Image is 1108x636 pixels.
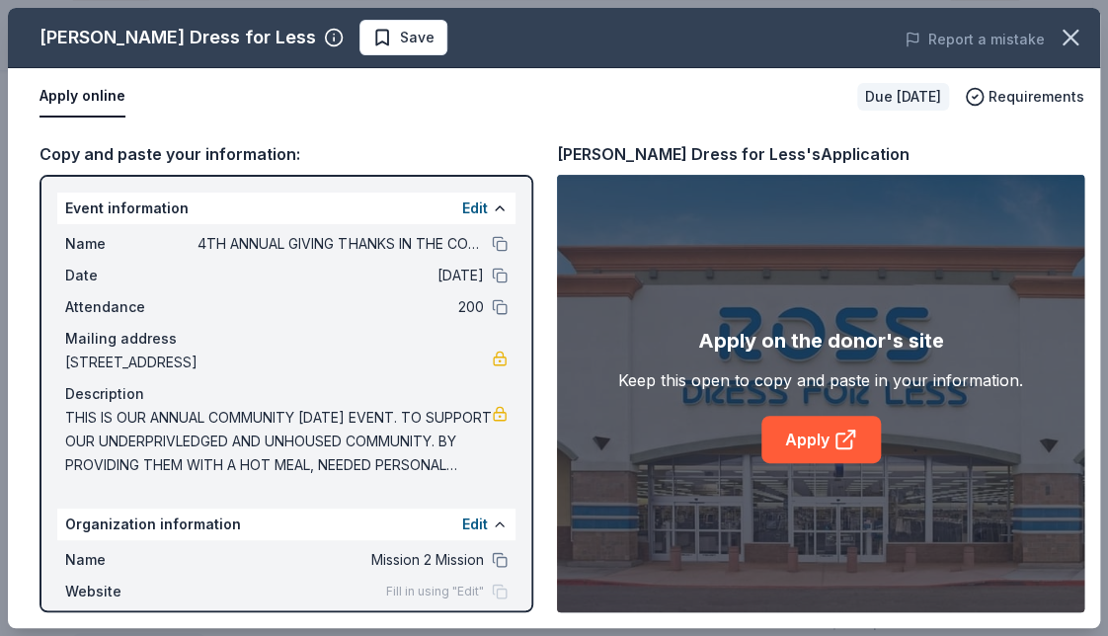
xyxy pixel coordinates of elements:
div: [PERSON_NAME] Dress for Less [40,22,316,53]
div: [PERSON_NAME] Dress for Less's Application [557,141,910,167]
button: Requirements [965,85,1084,109]
button: Report a mistake [905,28,1045,51]
span: Date [65,264,198,287]
button: Save [359,20,447,55]
span: THIS IS OUR ANNUAL COMMUNITY [DATE] EVENT. TO SUPPORT OUR UNDERPRIVLEDGED AND UNHOUSED COMMUNITY.... [65,406,492,477]
span: Mission 2 Mission [198,548,484,572]
div: Mailing address [65,327,508,351]
a: Apply [761,416,881,463]
div: Description [65,382,508,406]
button: Edit [462,513,488,536]
div: Organization information [57,509,515,540]
div: Apply on the donor's site [698,325,944,357]
button: Edit [462,197,488,220]
span: Name [65,232,198,256]
span: 4TH ANNUAL GIVING THANKS IN THE COMMUNITY OUTREACH [198,232,484,256]
span: Save [400,26,435,49]
div: Copy and paste your information: [40,141,533,167]
span: 200 [198,295,484,319]
span: Attendance [65,295,198,319]
button: Apply online [40,76,125,118]
span: [DATE] [198,264,484,287]
div: Keep this open to copy and paste in your information. [618,368,1023,392]
span: [STREET_ADDRESS] [65,351,492,374]
div: Due [DATE] [857,83,949,111]
div: Event information [57,193,515,224]
span: Name [65,548,198,572]
span: Fill in using "Edit" [386,584,484,599]
span: Website [65,580,198,603]
span: Requirements [989,85,1084,109]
